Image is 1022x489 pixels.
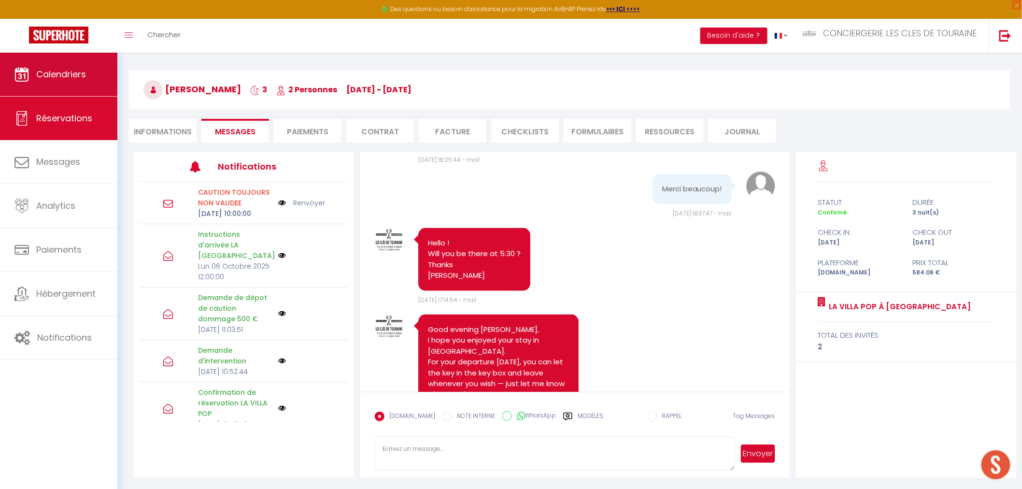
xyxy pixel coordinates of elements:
[657,412,682,422] label: RAPPEL
[564,119,631,143] li: FORMULAIRES
[198,366,272,377] p: [DATE] 10:52:44
[215,126,255,137] span: Messages
[906,257,1001,269] div: Prix total
[578,412,603,429] label: Modèles
[198,345,272,366] p: Demande d'intervention
[818,341,995,353] div: 2
[906,208,1001,217] div: 3 nuit(s)
[906,197,1001,208] div: durée
[741,445,775,463] button: Envoyer
[452,412,495,422] label: NOTE INTERNE
[802,29,817,37] img: ...
[346,84,412,95] span: [DATE] - [DATE]
[198,187,272,208] p: CAUTION TOUJOURS NON VALIDEE
[36,156,80,168] span: Messages
[636,119,704,143] li: Ressources
[428,324,568,422] pre: Good evening [PERSON_NAME], I hope you enjoyed your stay in [GEOGRAPHIC_DATA]. For your departure...
[981,450,1010,479] div: Ouvrir le chat
[818,208,847,216] span: Confirmé
[375,226,404,255] img: 16694024133877.jpg
[662,184,722,195] pre: Merci beaucoup!
[419,119,486,143] li: Facture
[147,29,181,40] span: Chercher
[36,244,82,256] span: Paiements
[999,29,1011,42] img: logout
[733,412,775,420] span: Tag Messages
[278,252,286,259] img: NO IMAGE
[811,238,906,247] div: [DATE]
[198,419,272,430] p: [DATE] 10:52:43
[746,172,775,201] img: avatar.png
[29,27,88,43] img: Super Booking
[700,28,767,44] button: Besoin d'aide ?
[293,198,325,208] a: Renvoyer
[375,312,404,341] img: 16694024133877.jpg
[198,208,272,219] p: [DATE] 10:00:00
[346,119,414,143] li: Contrat
[198,229,272,261] p: Instructions d'arrivée LA [GEOGRAPHIC_DATA]
[818,330,995,341] div: total des invités
[428,238,521,281] pre: Hello ! Will you be there at 5:30 ? Thanks [PERSON_NAME]
[418,296,476,304] span: [DATE] 17:14:54 - mail
[811,227,906,238] div: check in
[274,119,341,143] li: Paiements
[278,310,286,317] img: NO IMAGE
[250,84,267,95] span: 3
[36,200,75,212] span: Analytics
[906,268,1001,277] div: 584.06 €
[278,357,286,365] img: NO IMAGE
[198,292,272,324] p: Demande de dépot de caution dommage 500 €
[278,198,286,208] img: NO IMAGE
[823,27,977,39] span: CONCIERGERIE LES CLES DE TOURAINE
[143,83,241,95] span: [PERSON_NAME]
[218,156,305,177] h3: Notifications
[129,119,197,143] li: Informations
[36,112,92,124] span: Réservations
[37,331,92,344] span: Notifications
[198,387,272,419] p: Confirmation de réservation LA VILLA POP
[906,227,1001,238] div: check out
[795,19,989,53] a: ... CONCIERGERIE LES CLES DE TOURAINE
[491,119,559,143] li: CHECKLISTS
[607,5,640,13] a: >>> ICI <<<<
[384,412,435,422] label: [DOMAIN_NAME]
[140,19,188,53] a: Chercher
[673,209,732,217] span: [DATE] 18:37:47 - mail
[278,404,286,412] img: NO IMAGE
[709,119,776,143] li: Journal
[36,288,96,300] span: Hébergement
[906,238,1001,247] div: [DATE]
[198,261,272,282] p: Lun 06 Octobre 2025 12:00:00
[826,301,971,313] a: LA VILLA POP à [GEOGRAPHIC_DATA]
[276,84,337,95] span: 2 Personnes
[418,156,480,164] span: [DATE] 18:25:44 - mail
[811,197,906,208] div: statut
[198,324,272,335] p: [DATE] 11:03:51
[811,268,906,277] div: [DOMAIN_NAME]
[512,411,556,422] label: WhatsApp
[811,257,906,269] div: Plateforme
[36,68,86,80] span: Calendriers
